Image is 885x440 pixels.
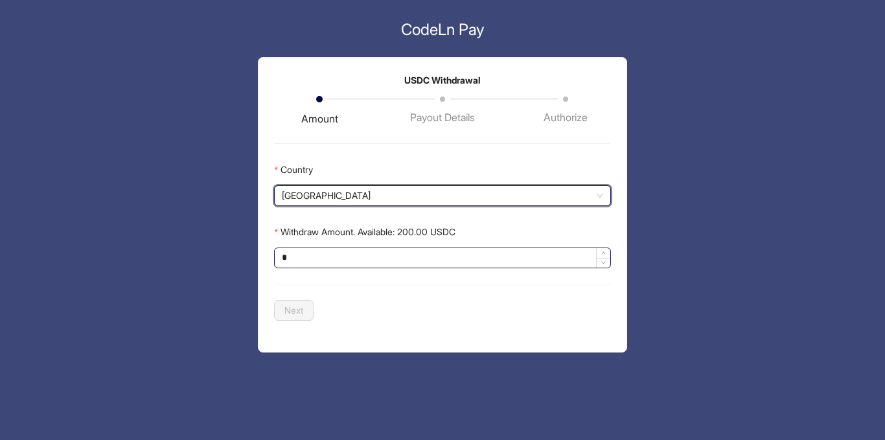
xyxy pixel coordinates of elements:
div: Payout Details [397,97,520,126]
div: Authorize [520,97,611,126]
label: Withdraw Amount. Available: 200.00 USDC [274,222,455,242]
span: Nigeria [282,186,603,205]
a: CodeLn Pay [258,18,626,41]
button: Next [274,300,314,321]
div: Authorize [544,110,588,126]
span: Next [284,303,303,318]
label: Country [274,159,312,180]
input: Withdraw Amount. Available: 200.00 USDC [275,248,610,268]
div: Payout Details [410,110,475,126]
span: Decrease Value [596,258,610,268]
span: up [601,251,606,255]
div: Amount [274,97,397,127]
p: USDC Withdrawal [274,73,610,87]
span: down [601,261,606,265]
span: Increase Value [596,248,610,258]
div: Amount [301,111,338,127]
